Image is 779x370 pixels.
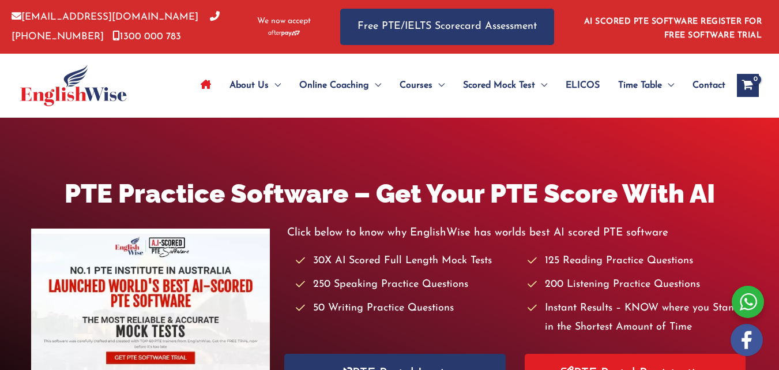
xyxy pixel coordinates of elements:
[463,65,535,106] span: Scored Mock Test
[731,324,763,356] img: white-facebook.png
[296,299,516,318] li: 50 Writing Practice Questions
[528,275,748,294] li: 200 Listening Practice Questions
[112,32,181,42] a: 1300 000 783
[257,16,311,27] span: We now accept
[528,299,748,338] li: Instant Results – KNOW where you Stand in the Shortest Amount of Time
[229,65,269,106] span: About Us
[584,17,762,40] a: AI SCORED PTE SOFTWARE REGISTER FOR FREE SOFTWARE TRIAL
[340,9,554,45] a: Free PTE/IELTS Scorecard Assessment
[577,8,767,46] aside: Header Widget 1
[299,65,369,106] span: Online Coaching
[290,65,390,106] a: Online CoachingMenu Toggle
[693,65,725,106] span: Contact
[20,65,127,106] img: cropped-ew-logo
[535,65,547,106] span: Menu Toggle
[12,12,198,22] a: [EMAIL_ADDRESS][DOMAIN_NAME]
[566,65,600,106] span: ELICOS
[662,65,674,106] span: Menu Toggle
[618,65,662,106] span: Time Table
[683,65,725,106] a: Contact
[390,65,454,106] a: CoursesMenu Toggle
[454,65,556,106] a: Scored Mock TestMenu Toggle
[737,74,759,97] a: View Shopping Cart, empty
[369,65,381,106] span: Menu Toggle
[191,65,725,106] nav: Site Navigation: Main Menu
[268,30,300,36] img: Afterpay-Logo
[287,223,748,242] p: Click below to know why EnglishWise has worlds best AI scored PTE software
[12,12,220,41] a: [PHONE_NUMBER]
[296,252,516,271] li: 30X AI Scored Full Length Mock Tests
[528,252,748,271] li: 125 Reading Practice Questions
[400,65,432,106] span: Courses
[31,175,748,212] h1: PTE Practice Software – Get Your PTE Score With AI
[269,65,281,106] span: Menu Toggle
[432,65,445,106] span: Menu Toggle
[556,65,609,106] a: ELICOS
[609,65,683,106] a: Time TableMenu Toggle
[220,65,290,106] a: About UsMenu Toggle
[296,275,516,294] li: 250 Speaking Practice Questions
